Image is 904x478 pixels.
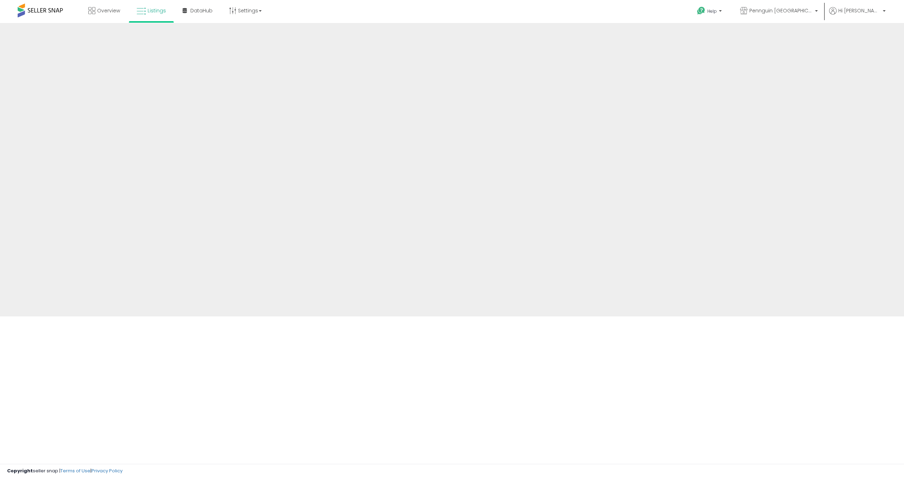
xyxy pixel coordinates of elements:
span: Pennguin [GEOGRAPHIC_DATA] [749,7,813,14]
span: DataHub [190,7,213,14]
a: Hi [PERSON_NAME] [829,7,886,23]
i: Get Help [697,6,706,15]
span: Hi [PERSON_NAME] [838,7,881,14]
a: Help [691,1,729,23]
span: Overview [97,7,120,14]
span: Help [707,8,717,14]
span: Listings [148,7,166,14]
